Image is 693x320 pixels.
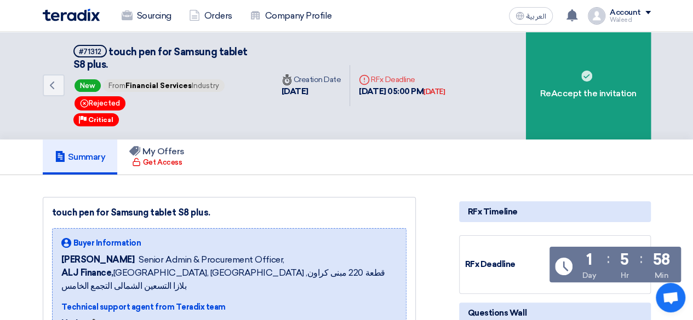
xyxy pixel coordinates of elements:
[509,7,553,25] button: العربية
[117,139,197,174] a: My Offers Get Access
[113,4,180,28] a: Sourcing
[653,252,670,267] div: 58
[73,237,141,249] span: Buyer Information
[359,74,445,85] div: RFx Deadline
[61,266,397,293] span: [GEOGRAPHIC_DATA], [GEOGRAPHIC_DATA] ,قطعة 220 مبنى كراون بلازا التسعين الشمالى التجمع الخامس
[75,96,125,110] span: Rejected
[73,45,260,72] h5: touch pen for Samsung tablet S8 plus.
[88,116,113,124] span: Critical
[180,4,241,28] a: Orders
[526,32,651,139] div: ReAccept the invitation
[241,4,341,28] a: Company Profile
[621,270,628,281] div: Hr
[79,48,101,55] div: #71312
[43,139,118,174] a: Summary
[639,249,642,269] div: :
[55,152,106,162] h5: Summary
[607,249,610,269] div: :
[282,74,341,85] div: Creation Date
[423,86,445,97] div: [DATE]
[468,307,526,319] span: Questions Wall
[73,46,248,71] span: touch pen for Samsung tablet S8 plus.
[61,267,113,278] b: ALJ Finance,
[656,283,685,312] div: Open chat
[459,201,651,222] div: RFx Timeline
[359,85,445,98] div: [DATE] 05:00 PM
[610,8,641,18] div: Account
[654,270,668,281] div: Min
[588,7,605,25] img: profile_test.png
[125,82,192,90] span: Financial Services
[139,253,284,266] span: Senior Admin & Procurement Officer,
[465,258,547,271] div: RFx Deadline
[129,146,185,157] h5: My Offers
[61,301,397,313] div: Technical support agent from Teradix team
[61,253,135,266] span: [PERSON_NAME]
[582,270,596,281] div: Day
[52,206,406,219] div: touch pen for Samsung tablet S8 plus.
[620,252,629,267] div: 5
[75,79,101,92] span: New
[610,17,651,23] div: Waleed
[586,252,592,267] div: 1
[43,9,100,21] img: Teradix logo
[103,79,225,92] span: From Industry
[282,85,341,98] div: [DATE]
[132,157,182,168] div: Get Access
[526,13,546,20] span: العربية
